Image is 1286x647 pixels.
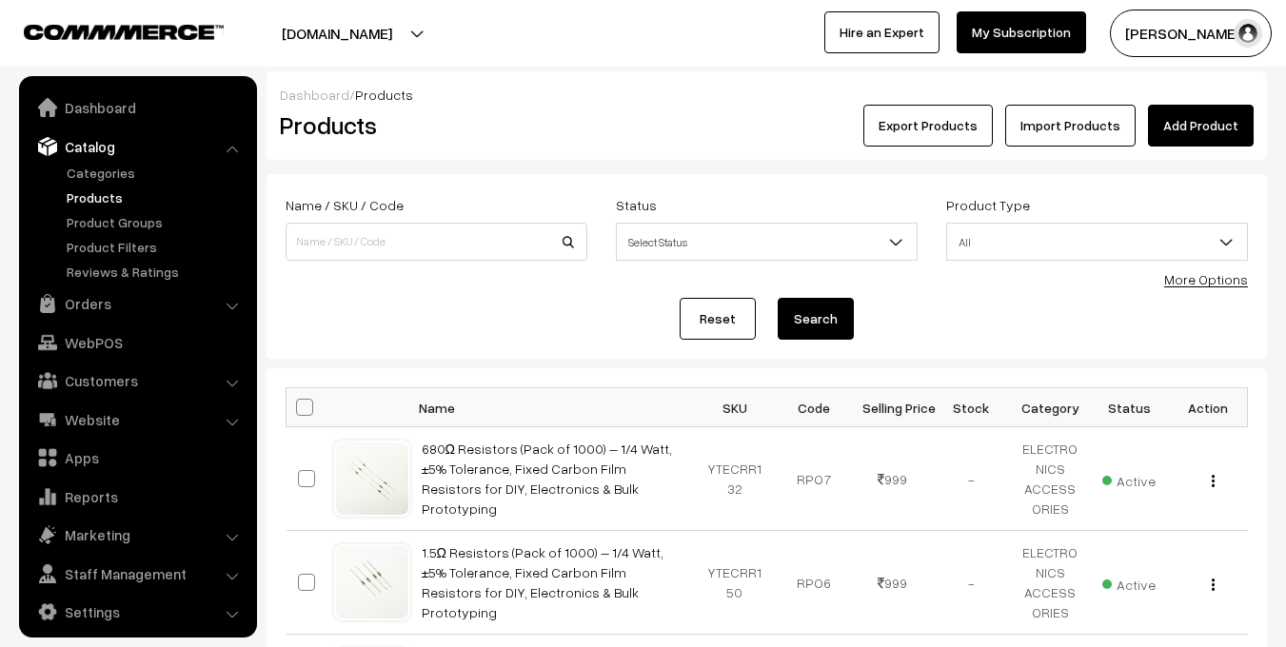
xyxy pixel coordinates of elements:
td: 999 [853,427,932,531]
a: Reports [24,480,250,514]
td: ELECTRONICS ACCESSORIES [1011,427,1090,531]
a: Dashboard [280,87,349,103]
td: - [932,427,1011,531]
th: Stock [932,388,1011,427]
td: - [932,531,1011,635]
a: Orders [24,286,250,321]
th: Action [1169,388,1248,427]
span: All [946,223,1248,261]
span: Products [355,87,413,103]
label: Product Type [946,195,1030,215]
a: 680Ω Resistors (Pack of 1000) – 1/4 Watt, ±5% Tolerance, Fixed Carbon Film Resistors for DIY, Ele... [422,441,672,517]
a: Staff Management [24,557,250,591]
td: YTECRR132 [696,427,775,531]
td: 999 [853,531,932,635]
a: 1.5Ω Resistors (Pack of 1000) – 1/4 Watt, ±5% Tolerance, Fixed Carbon Film Resistors for DIY, Ele... [422,544,663,620]
label: Name / SKU / Code [286,195,404,215]
img: user [1234,19,1262,48]
td: RPO7 [774,427,853,531]
a: Product Filters [62,237,250,257]
a: Product Groups [62,212,250,232]
h2: Products [280,110,585,140]
a: COMMMERCE [24,19,190,42]
a: My Subscription [957,11,1086,53]
img: COMMMERCE [24,25,224,39]
a: Website [24,402,250,437]
button: [PERSON_NAME] [1110,10,1272,57]
th: Name [410,388,696,427]
a: Categories [62,163,250,183]
td: ELECTRONICS ACCESSORIES [1011,531,1090,635]
a: Catalog [24,129,250,164]
button: Search [778,298,854,340]
a: Customers [24,363,250,398]
button: Export Products [863,105,993,147]
a: More Options [1164,271,1248,287]
td: YTECRR150 [696,531,775,635]
span: All [947,225,1247,259]
span: Select Status [616,223,918,261]
label: Status [616,195,657,215]
td: RPO6 [774,531,853,635]
a: Apps [24,441,250,475]
a: Reviews & Ratings [62,262,250,282]
th: Code [774,388,853,427]
a: Reset [680,298,756,340]
a: Products [62,187,250,207]
input: Name / SKU / Code [286,223,587,261]
img: Menu [1212,578,1215,591]
a: Hire an Expert [824,11,940,53]
a: Dashboard [24,90,250,125]
th: Status [1090,388,1169,427]
a: Import Products [1005,105,1136,147]
th: Category [1011,388,1090,427]
a: WebPOS [24,325,250,360]
img: Menu [1212,475,1215,487]
a: Marketing [24,518,250,552]
button: [DOMAIN_NAME] [215,10,459,57]
a: Add Product [1148,105,1254,147]
span: Active [1102,570,1156,595]
th: SKU [696,388,775,427]
span: Active [1102,466,1156,491]
a: Settings [24,595,250,629]
th: Selling Price [853,388,932,427]
span: Select Status [617,225,917,259]
div: / [280,85,1254,105]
